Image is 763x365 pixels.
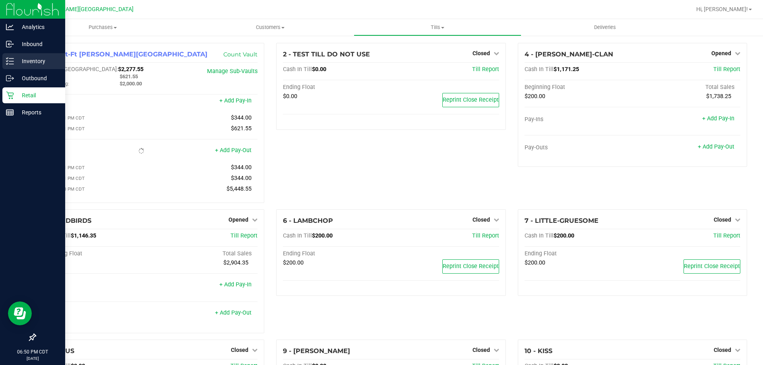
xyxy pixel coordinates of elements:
div: Ending Float [283,84,391,91]
a: Till Report [472,66,499,73]
a: Till Report [713,66,740,73]
p: Inbound [14,39,62,49]
div: Beginning Float [42,250,150,257]
span: 4 - [PERSON_NAME]-CLAN [525,50,613,58]
a: Customers [186,19,354,36]
span: Deliveries [583,24,627,31]
span: $344.00 [231,175,252,182]
a: Purchases [19,19,186,36]
div: Ending Float [525,250,633,257]
iframe: Resource center [8,301,32,325]
a: + Add Pay-Out [215,309,252,316]
span: Opened [711,50,731,56]
span: Reprint Close Receipt [684,263,740,270]
span: Closed [714,347,731,353]
a: + Add Pay-Out [215,147,252,154]
span: $200.00 [554,232,574,239]
p: Reports [14,108,62,117]
div: Ending Float [283,250,391,257]
span: 2 - TEST TILL DO NOT USE [283,50,370,58]
span: Closed [231,347,248,353]
span: 5 - YARDBIRDS [42,217,91,224]
span: $1,738.25 [706,93,731,100]
div: Pay-Ins [525,116,633,123]
span: Cash In Till [283,232,312,239]
span: $200.00 [525,93,545,100]
span: $200.00 [312,232,333,239]
span: Ft [PERSON_NAME][GEOGRAPHIC_DATA] [29,6,134,13]
span: $1,171.25 [554,66,579,73]
a: Tills [354,19,521,36]
span: $344.00 [231,114,252,121]
inline-svg: Outbound [6,74,14,82]
a: + Add Pay-Out [698,143,734,150]
div: Pay-Outs [525,144,633,151]
div: Pay-Outs [42,148,150,155]
span: Cash In Till [525,66,554,73]
span: $2,000.00 [120,81,142,87]
inline-svg: Inventory [6,57,14,65]
div: Total Sales [632,84,740,91]
span: $200.00 [283,259,304,266]
span: Closed [473,216,490,223]
inline-svg: Inbound [6,40,14,48]
span: Closed [473,50,490,56]
p: Retail [14,91,62,100]
a: Till Report [472,232,499,239]
p: Inventory [14,56,62,66]
button: Reprint Close Receipt [442,259,499,274]
span: $200.00 [525,259,545,266]
div: Beginning Float [525,84,633,91]
span: $0.00 [312,66,326,73]
a: Till Report [230,232,258,239]
button: Reprint Close Receipt [442,93,499,107]
p: Analytics [14,22,62,32]
a: Till Report [713,232,740,239]
span: Cash In Till [283,66,312,73]
span: $1,146.35 [71,232,96,239]
inline-svg: Retail [6,91,14,99]
span: Closed [473,347,490,353]
div: Pay-Outs [42,310,150,317]
span: Customers [187,24,353,31]
a: Deliveries [521,19,689,36]
span: $2,277.55 [118,66,143,73]
span: $621.55 [120,73,138,79]
p: 06:50 PM CDT [4,348,62,355]
button: Reprint Close Receipt [684,259,740,274]
a: Manage Sub-Vaults [207,68,258,75]
span: Opened [229,216,248,223]
span: Hi, [PERSON_NAME]! [696,6,748,12]
span: Purchases [19,24,186,31]
span: 6 - LAMBCHOP [283,217,333,224]
span: Reprint Close Receipt [443,97,499,103]
div: Pay-Ins [42,282,150,289]
p: [DATE] [4,355,62,361]
a: + Add Pay-In [219,97,252,104]
span: 7 - LITTLE-GRUESOME [525,217,598,224]
a: Count Vault [223,51,258,58]
a: + Add Pay-In [702,115,734,122]
span: Reprint Close Receipt [443,263,499,270]
div: Total Sales [150,250,258,257]
span: Tills [354,24,521,31]
inline-svg: Reports [6,108,14,116]
span: Cash In [GEOGRAPHIC_DATA]: [42,66,118,73]
div: Pay-Ins [42,98,150,105]
span: 1 - Vault-Ft [PERSON_NAME][GEOGRAPHIC_DATA] [42,50,207,58]
span: $5,448.55 [227,185,252,192]
span: $0.00 [283,93,297,100]
span: 9 - [PERSON_NAME] [283,347,350,355]
inline-svg: Analytics [6,23,14,31]
span: Closed [714,216,731,223]
span: $2,904.35 [223,259,248,266]
span: $621.55 [231,125,252,132]
span: Cash In Till [525,232,554,239]
p: Outbound [14,73,62,83]
span: $344.00 [231,164,252,171]
span: 10 - KISS [525,347,552,355]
